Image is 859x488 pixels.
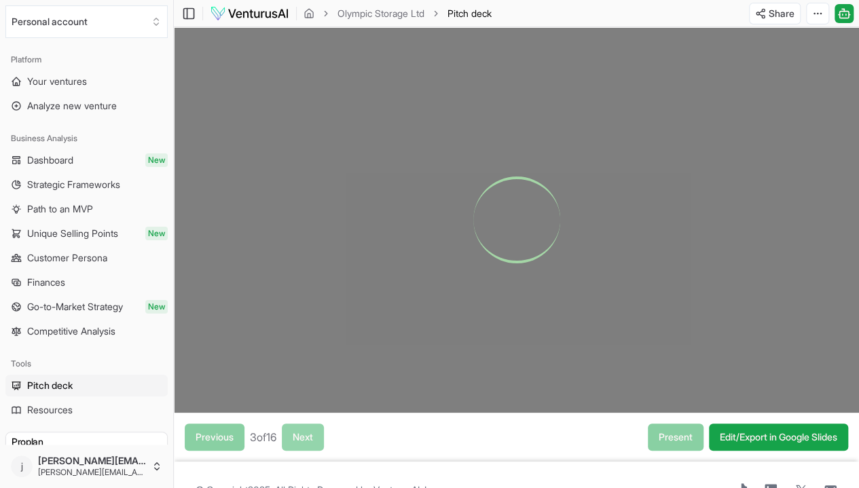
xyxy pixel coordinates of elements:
[5,71,168,92] a: Your ventures
[447,7,492,20] span: Pitch deck
[145,153,168,167] span: New
[145,227,168,240] span: New
[5,128,168,149] div: Business Analysis
[5,375,168,396] a: Pitch deck
[5,320,168,342] a: Competitive Analysis
[5,49,168,71] div: Platform
[38,455,146,467] span: [PERSON_NAME][EMAIL_ADDRESS][PERSON_NAME][DOMAIN_NAME]
[5,247,168,269] a: Customer Persona
[5,353,168,375] div: Tools
[749,3,801,24] button: Share
[5,95,168,117] a: Analyze new venture
[12,435,162,449] h3: Pro plan
[5,450,168,483] button: j[PERSON_NAME][EMAIL_ADDRESS][PERSON_NAME][DOMAIN_NAME][PERSON_NAME][EMAIL_ADDRESS][PERSON_NAME][...
[5,5,168,38] button: Select an organization
[709,424,848,451] a: Edit/Export in Google Slides
[5,198,168,220] a: Path to an MVP
[145,300,168,314] span: New
[5,296,168,318] a: Go-to-Market StrategyNew
[27,276,65,289] span: Finances
[38,467,146,478] span: [PERSON_NAME][EMAIL_ADDRESS][PERSON_NAME][DOMAIN_NAME]
[27,379,73,392] span: Pitch deck
[210,5,289,22] img: logo
[27,75,87,88] span: Your ventures
[304,7,492,20] nav: breadcrumb
[27,202,93,216] span: Path to an MVP
[769,7,794,20] span: Share
[5,271,168,293] a: Finances
[27,300,123,314] span: Go-to-Market Strategy
[5,223,168,244] a: Unique Selling PointsNew
[250,429,276,445] span: 3 of 16
[27,227,118,240] span: Unique Selling Points
[27,324,115,338] span: Competitive Analysis
[27,99,117,113] span: Analyze new venture
[27,403,73,417] span: Resources
[5,149,168,171] a: DashboardNew
[27,153,73,167] span: Dashboard
[27,178,120,191] span: Strategic Frameworks
[337,7,424,20] a: Olympic Storage Ltd
[5,399,168,421] a: Resources
[11,455,33,477] span: j
[5,174,168,195] a: Strategic Frameworks
[27,251,107,265] span: Customer Persona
